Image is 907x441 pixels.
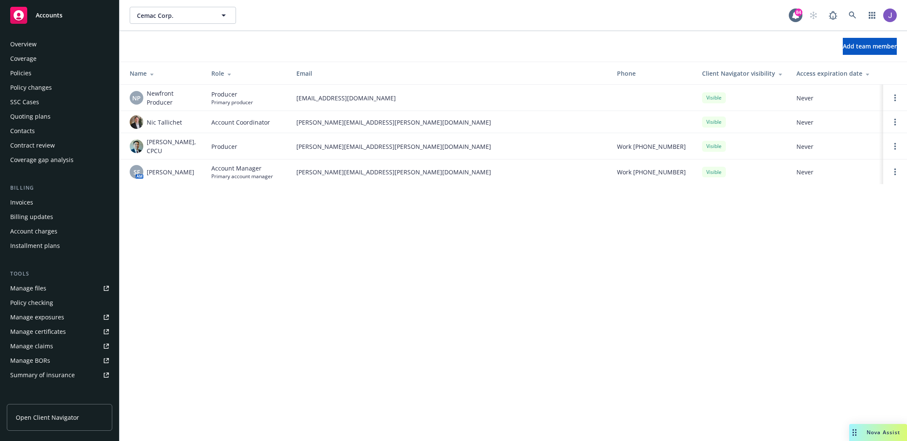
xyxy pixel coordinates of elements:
[7,184,112,192] div: Billing
[10,225,57,238] div: Account charges
[10,368,75,382] div: Summary of insurance
[890,93,900,103] a: Open options
[849,424,907,441] button: Nova Assist
[617,69,688,78] div: Phone
[843,42,897,50] span: Add team member
[10,66,31,80] div: Policies
[7,196,112,209] a: Invoices
[10,239,60,253] div: Installment plans
[211,69,283,78] div: Role
[137,11,210,20] span: Cemac Corp.
[7,210,112,224] a: Billing updates
[132,94,141,102] span: NP
[147,118,182,127] span: Nic Tallichet
[7,110,112,123] a: Quoting plans
[10,296,53,310] div: Policy checking
[702,92,726,103] div: Visible
[10,210,53,224] div: Billing updates
[849,424,860,441] div: Drag to move
[10,354,50,367] div: Manage BORs
[10,37,37,51] div: Overview
[296,168,603,176] span: [PERSON_NAME][EMAIL_ADDRESS][PERSON_NAME][DOMAIN_NAME]
[890,167,900,177] a: Open options
[211,142,237,151] span: Producer
[7,52,112,65] a: Coverage
[7,66,112,80] a: Policies
[211,90,253,99] span: Producer
[883,9,897,22] img: photo
[130,115,143,129] img: photo
[867,429,900,436] span: Nova Assist
[702,167,726,177] div: Visible
[7,153,112,167] a: Coverage gap analysis
[147,168,194,176] span: [PERSON_NAME]
[10,339,53,353] div: Manage claims
[211,173,273,180] span: Primary account manager
[296,69,603,78] div: Email
[796,69,876,78] div: Access expiration date
[16,413,79,422] span: Open Client Navigator
[10,153,74,167] div: Coverage gap analysis
[134,168,140,176] span: SF
[130,7,236,24] button: Cemac Corp.
[10,310,64,324] div: Manage exposures
[296,118,603,127] span: [PERSON_NAME][EMAIL_ADDRESS][PERSON_NAME][DOMAIN_NAME]
[10,325,66,339] div: Manage certificates
[844,7,861,24] a: Search
[796,142,876,151] span: Never
[10,196,33,209] div: Invoices
[7,354,112,367] a: Manage BORs
[796,94,876,102] span: Never
[7,95,112,109] a: SSC Cases
[7,37,112,51] a: Overview
[7,270,112,278] div: Tools
[843,38,897,55] button: Add team member
[890,117,900,127] a: Open options
[130,139,143,153] img: photo
[805,7,822,24] a: Start snowing
[10,81,52,94] div: Policy changes
[890,141,900,151] a: Open options
[147,137,198,155] span: [PERSON_NAME], CPCU
[7,296,112,310] a: Policy checking
[617,168,686,176] span: Work [PHONE_NUMBER]
[7,282,112,295] a: Manage files
[825,7,842,24] a: Report a Bug
[10,282,46,295] div: Manage files
[211,118,270,127] span: Account Coordinator
[130,69,198,78] div: Name
[702,141,726,151] div: Visible
[7,368,112,382] a: Summary of insurance
[617,142,686,151] span: Work [PHONE_NUMBER]
[7,325,112,339] a: Manage certificates
[147,89,198,107] span: Newfront Producer
[864,7,881,24] a: Switch app
[795,9,802,16] div: 84
[296,94,603,102] span: [EMAIL_ADDRESS][DOMAIN_NAME]
[211,164,273,173] span: Account Manager
[10,95,39,109] div: SSC Cases
[7,3,112,27] a: Accounts
[796,118,876,127] span: Never
[36,12,63,19] span: Accounts
[7,310,112,324] a: Manage exposures
[7,139,112,152] a: Contract review
[211,99,253,106] span: Primary producer
[702,117,726,127] div: Visible
[10,124,35,138] div: Contacts
[7,339,112,353] a: Manage claims
[796,168,876,176] span: Never
[10,110,51,123] div: Quoting plans
[10,52,37,65] div: Coverage
[7,239,112,253] a: Installment plans
[10,139,55,152] div: Contract review
[7,81,112,94] a: Policy changes
[702,69,783,78] div: Client Navigator visibility
[296,142,603,151] span: [PERSON_NAME][EMAIL_ADDRESS][PERSON_NAME][DOMAIN_NAME]
[7,124,112,138] a: Contacts
[7,225,112,238] a: Account charges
